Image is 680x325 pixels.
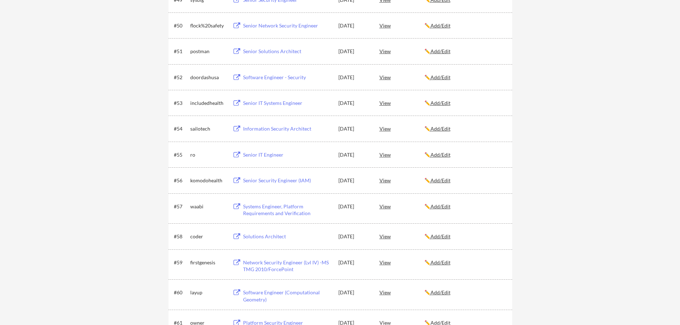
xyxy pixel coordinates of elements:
div: [DATE] [338,100,370,107]
div: ✏️ [424,233,506,240]
u: Add/Edit [430,48,450,54]
div: komodohealth [190,177,226,184]
u: Add/Edit [430,259,450,265]
u: Add/Edit [430,152,450,158]
div: #52 [174,74,188,81]
div: ro [190,151,226,158]
div: [DATE] [338,22,370,29]
u: Add/Edit [430,100,450,106]
u: Add/Edit [430,22,450,29]
div: firstgenesis [190,259,226,266]
div: #54 [174,125,188,132]
div: ✏️ [424,125,506,132]
div: Information Security Architect [243,125,332,132]
div: ✏️ [424,48,506,55]
div: ✏️ [424,74,506,81]
div: flock%20safety [190,22,226,29]
div: Senior IT Engineer [243,151,332,158]
div: View [379,230,424,243]
div: [DATE] [338,203,370,210]
div: [DATE] [338,74,370,81]
div: coder [190,233,226,240]
div: Software Engineer - Security [243,74,332,81]
div: ✏️ [424,100,506,107]
div: Senior Security Engineer (IAM) [243,177,332,184]
div: Senior Network Security Engineer [243,22,332,29]
div: [DATE] [338,48,370,55]
div: Network Security Engineer (Lvl IV) -MS TMG 2010/ForcePoint [243,259,332,273]
div: #56 [174,177,188,184]
u: Add/Edit [430,74,450,80]
div: #57 [174,203,188,210]
div: View [379,19,424,32]
div: #55 [174,151,188,158]
div: ✏️ [424,289,506,296]
div: ✏️ [424,203,506,210]
u: Add/Edit [430,233,450,239]
div: [DATE] [338,151,370,158]
div: View [379,200,424,213]
div: View [379,71,424,83]
div: #53 [174,100,188,107]
div: [DATE] [338,289,370,296]
div: ✏️ [424,259,506,266]
div: Senior IT Systems Engineer [243,100,332,107]
u: Add/Edit [430,289,450,295]
div: #59 [174,259,188,266]
div: View [379,286,424,299]
div: View [379,96,424,109]
div: View [379,256,424,269]
div: postman [190,48,226,55]
div: #50 [174,22,188,29]
div: ✏️ [424,22,506,29]
div: View [379,174,424,187]
div: ✏️ [424,151,506,158]
div: [DATE] [338,177,370,184]
div: ✏️ [424,177,506,184]
u: Add/Edit [430,203,450,209]
div: [DATE] [338,233,370,240]
div: Senior Solutions Architect [243,48,332,55]
u: Add/Edit [430,126,450,132]
div: [DATE] [338,125,370,132]
div: Systems Engineer, Platform Requirements and Verification [243,203,332,217]
div: waabi [190,203,226,210]
div: #58 [174,233,188,240]
u: Add/Edit [430,177,450,183]
div: doordashusa [190,74,226,81]
div: #51 [174,48,188,55]
div: #60 [174,289,188,296]
div: [DATE] [338,259,370,266]
div: includedhealth [190,100,226,107]
div: View [379,148,424,161]
div: View [379,122,424,135]
div: layup [190,289,226,296]
div: View [379,45,424,57]
div: Solutions Architect [243,233,332,240]
div: sailotech [190,125,226,132]
div: Software Engineer (Computational Geometry) [243,289,332,303]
